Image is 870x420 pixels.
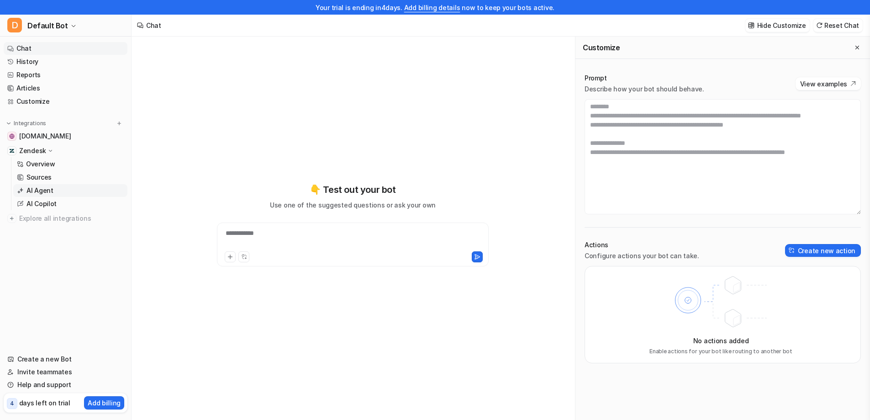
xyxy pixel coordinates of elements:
a: Create a new Bot [4,353,127,366]
p: Sources [26,173,52,182]
p: Use one of the suggested questions or ask your own [270,200,436,210]
p: Prompt [585,74,704,83]
img: freeplanetvpn.com [9,133,15,139]
button: Reset Chat [813,19,863,32]
p: AI Agent [26,186,53,195]
p: Enable actions for your bot like routing to another bot [649,347,792,356]
div: Chat [146,21,161,30]
p: Hide Customize [757,21,806,30]
a: Chat [4,42,127,55]
button: View examples [796,77,861,90]
h2: Customize [583,43,620,52]
img: expand menu [5,120,12,127]
img: menu_add.svg [116,120,122,127]
img: customize [748,22,754,29]
a: Sources [13,171,127,184]
a: Overview [13,158,127,170]
span: Default Bot [27,19,68,32]
img: create-action-icon.svg [789,247,795,254]
button: Integrations [4,119,49,128]
p: Describe how your bot should behave. [585,85,704,94]
button: Create new action [785,244,861,257]
span: D [7,18,22,32]
a: Articles [4,82,127,95]
a: Help and support [4,378,127,391]
a: Customize [4,95,127,108]
p: Overview [26,159,55,169]
p: Add billing [88,398,121,408]
img: reset [816,22,823,29]
button: Close flyout [852,42,863,53]
p: days left on trial [19,398,70,408]
p: AI Copilot [26,199,57,208]
a: Explore all integrations [4,212,127,225]
p: Integrations [14,120,46,127]
a: AI Agent [13,184,127,197]
a: freeplanetvpn.com[DOMAIN_NAME] [4,130,127,143]
p: Configure actions your bot can take. [585,251,699,261]
a: AI Copilot [13,197,127,210]
a: Reports [4,69,127,81]
p: Zendesk [19,146,46,155]
button: Hide Customize [745,19,810,32]
span: [DOMAIN_NAME] [19,132,71,141]
a: Invite teammates [4,366,127,378]
p: Actions [585,240,699,250]
button: Add billing [84,396,124,409]
img: explore all integrations [7,214,16,223]
span: Explore all integrations [19,211,124,226]
a: Add billing details [404,4,460,11]
img: Zendesk [9,148,15,154]
p: 4 [10,399,14,408]
p: No actions added [693,336,749,346]
a: History [4,55,127,68]
p: 👇 Test out your bot [310,183,395,197]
